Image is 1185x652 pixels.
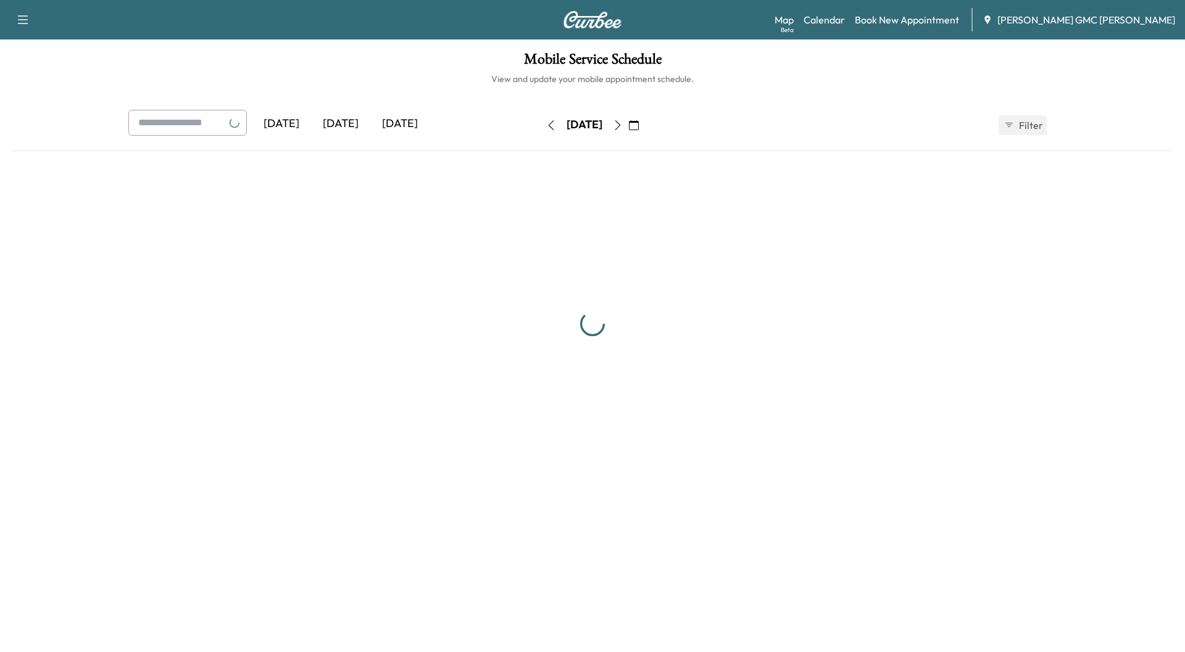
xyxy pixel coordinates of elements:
[1019,118,1041,133] span: Filter
[311,110,370,138] div: [DATE]
[370,110,430,138] div: [DATE]
[999,115,1047,135] button: Filter
[997,12,1175,27] span: [PERSON_NAME] GMC [PERSON_NAME]
[252,110,311,138] div: [DATE]
[781,25,794,35] div: Beta
[12,73,1173,85] h6: View and update your mobile appointment schedule.
[855,12,959,27] a: Book New Appointment
[563,11,622,28] img: Curbee Logo
[12,52,1173,73] h1: Mobile Service Schedule
[775,12,794,27] a: MapBeta
[567,117,602,133] div: [DATE]
[804,12,845,27] a: Calendar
